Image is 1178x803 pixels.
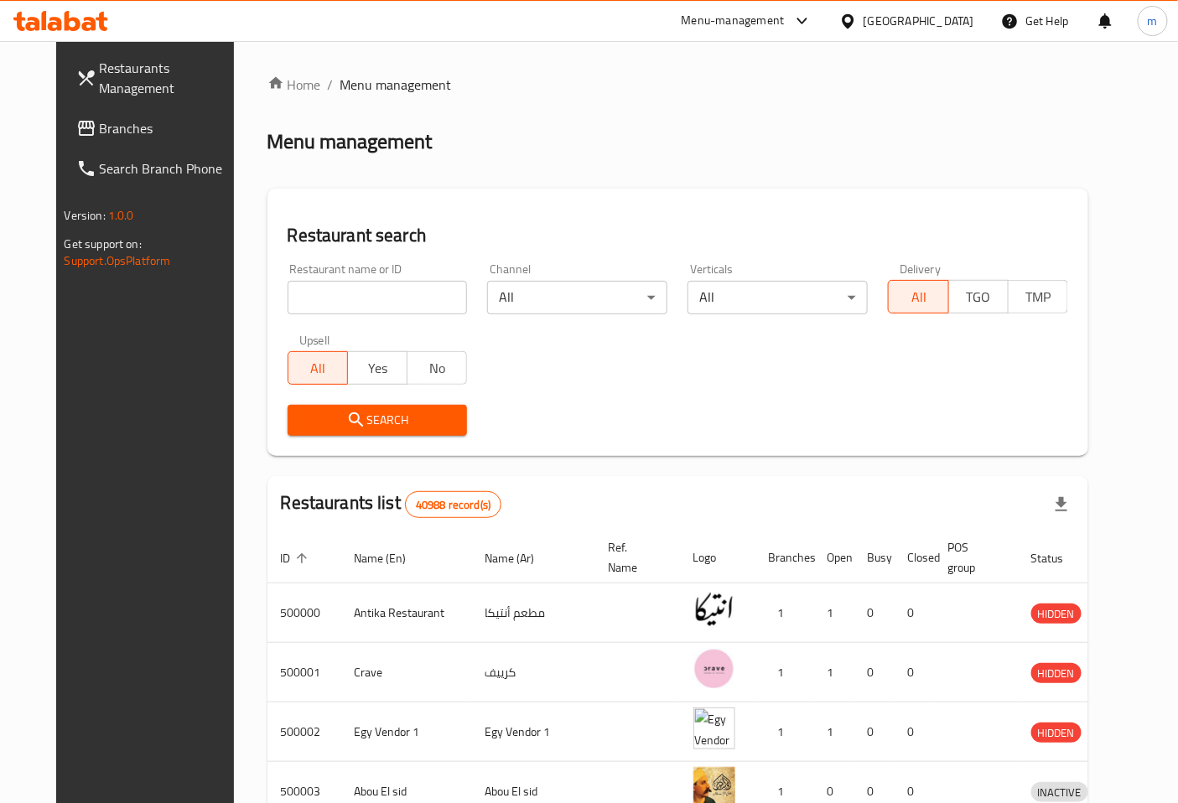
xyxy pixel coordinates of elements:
[341,702,472,762] td: Egy Vendor 1
[288,405,468,436] button: Search
[355,548,428,568] span: Name (En)
[814,702,854,762] td: 1
[341,643,472,702] td: Crave
[487,281,667,314] div: All
[895,643,935,702] td: 0
[288,223,1069,248] h2: Restaurant search
[295,356,341,381] span: All
[485,548,557,568] span: Name (Ar)
[948,280,1009,313] button: TGO
[755,532,814,583] th: Branches
[472,583,595,643] td: مطعم أنتيكا
[693,648,735,690] img: Crave
[100,158,240,179] span: Search Branch Phone
[854,583,895,643] td: 0
[895,532,935,583] th: Closed
[693,588,735,630] img: Antika Restaurant
[1008,280,1068,313] button: TMP
[100,118,240,138] span: Branches
[755,583,814,643] td: 1
[328,75,334,95] li: /
[1031,783,1088,802] span: INACTIVE
[281,548,313,568] span: ID
[288,351,348,385] button: All
[100,58,240,98] span: Restaurants Management
[65,233,142,255] span: Get support on:
[888,280,948,313] button: All
[755,643,814,702] td: 1
[688,281,868,314] div: All
[1031,723,1082,743] span: HIDDEN
[682,11,785,31] div: Menu-management
[281,490,502,518] h2: Restaurants list
[755,702,814,762] td: 1
[948,537,998,578] span: POS group
[63,108,253,148] a: Branches
[267,583,341,643] td: 500000
[267,75,1089,95] nav: breadcrumb
[355,356,401,381] span: Yes
[693,707,735,749] img: Egy Vendor 1
[472,702,595,762] td: Egy Vendor 1
[301,410,454,431] span: Search
[956,285,1002,309] span: TGO
[1031,723,1082,743] div: HIDDEN
[406,497,501,513] span: 40988 record(s)
[414,356,460,381] span: No
[1031,664,1082,683] span: HIDDEN
[340,75,452,95] span: Menu management
[63,148,253,189] a: Search Branch Phone
[405,491,501,518] div: Total records count
[108,205,134,226] span: 1.0.0
[814,532,854,583] th: Open
[267,128,433,155] h2: Menu management
[895,583,935,643] td: 0
[407,351,467,385] button: No
[1031,604,1082,624] span: HIDDEN
[1041,484,1082,525] div: Export file
[1031,548,1086,568] span: Status
[267,643,341,702] td: 500001
[347,351,407,385] button: Yes
[1031,663,1082,683] div: HIDDEN
[472,643,595,702] td: كرييف
[609,537,660,578] span: Ref. Name
[267,702,341,762] td: 500002
[854,532,895,583] th: Busy
[895,702,935,762] td: 0
[65,205,106,226] span: Version:
[288,281,468,314] input: Search for restaurant name or ID..
[65,250,171,272] a: Support.OpsPlatform
[63,48,253,108] a: Restaurants Management
[1031,604,1082,624] div: HIDDEN
[299,334,330,346] label: Upsell
[341,583,472,643] td: Antika Restaurant
[895,285,942,309] span: All
[864,12,974,30] div: [GEOGRAPHIC_DATA]
[814,643,854,702] td: 1
[680,532,755,583] th: Logo
[267,75,321,95] a: Home
[1148,12,1158,30] span: m
[854,643,895,702] td: 0
[900,263,942,275] label: Delivery
[1015,285,1061,309] span: TMP
[814,583,854,643] td: 1
[854,702,895,762] td: 0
